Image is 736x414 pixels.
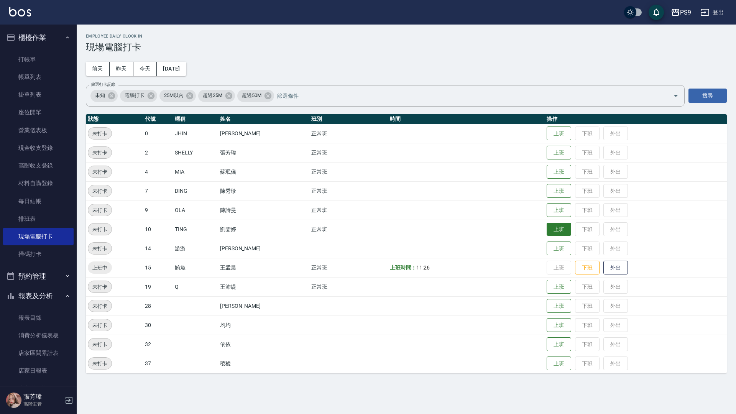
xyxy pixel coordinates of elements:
[547,299,571,313] button: 上班
[218,335,309,354] td: 依依
[547,146,571,160] button: 上班
[547,318,571,332] button: 上班
[575,261,600,275] button: 下班
[218,162,309,181] td: 蘇珉儀
[547,280,571,294] button: 上班
[88,264,112,272] span: 上班中
[86,114,143,124] th: 狀態
[88,283,112,291] span: 未打卡
[237,90,274,102] div: 超過50M
[3,103,74,121] a: 座位開單
[88,149,112,157] span: 未打卡
[143,181,173,200] td: 7
[547,337,571,352] button: 上班
[547,242,571,256] button: 上班
[218,124,309,143] td: [PERSON_NAME]
[143,258,173,277] td: 15
[120,92,149,99] span: 電腦打卡
[309,277,388,296] td: 正常班
[218,114,309,124] th: 姓名
[143,143,173,162] td: 2
[6,393,21,408] img: Person
[547,127,571,141] button: 上班
[173,220,218,239] td: TING
[173,143,218,162] td: SHELLY
[88,360,112,368] span: 未打卡
[86,34,727,39] h2: Employee Daily Clock In
[143,354,173,373] td: 37
[3,28,74,48] button: 櫃檯作業
[309,200,388,220] td: 正常班
[3,192,74,210] a: 每日結帳
[390,264,417,271] b: 上班時間：
[218,181,309,200] td: 陳秀珍
[133,62,157,76] button: 今天
[309,143,388,162] td: 正常班
[3,122,74,139] a: 營業儀表板
[218,258,309,277] td: 王孟晨
[88,130,112,138] span: 未打卡
[218,200,309,220] td: 陳詩旻
[3,157,74,174] a: 高階收支登錄
[309,124,388,143] td: 正常班
[668,5,694,20] button: PS9
[143,335,173,354] td: 32
[88,340,112,348] span: 未打卡
[90,92,110,99] span: 未知
[88,187,112,195] span: 未打卡
[547,165,571,179] button: 上班
[86,42,727,53] h3: 現場電腦打卡
[3,380,74,398] a: 店家排行榜
[198,90,235,102] div: 超過25M
[88,302,112,310] span: 未打卡
[110,62,133,76] button: 昨天
[388,114,545,124] th: 時間
[120,90,157,102] div: 電腦打卡
[547,184,571,198] button: 上班
[198,92,227,99] span: 超過25M
[88,168,112,176] span: 未打卡
[309,220,388,239] td: 正常班
[218,143,309,162] td: 張芳瑋
[309,114,388,124] th: 班別
[88,321,112,329] span: 未打卡
[218,354,309,373] td: 稜稜
[159,90,196,102] div: 25M以內
[3,286,74,306] button: 報表及分析
[143,220,173,239] td: 10
[275,89,660,102] input: 篩選條件
[218,315,309,335] td: 均均
[3,174,74,192] a: 材料自購登錄
[545,114,727,124] th: 操作
[157,62,186,76] button: [DATE]
[173,181,218,200] td: DING
[173,258,218,277] td: 鮪魚
[3,68,74,86] a: 帳單列表
[309,181,388,200] td: 正常班
[3,266,74,286] button: 預約管理
[143,315,173,335] td: 30
[3,228,74,245] a: 現場電腦打卡
[88,245,112,253] span: 未打卡
[218,296,309,315] td: [PERSON_NAME]
[143,124,173,143] td: 0
[173,162,218,181] td: MIA
[603,261,628,275] button: 外出
[3,245,74,263] a: 掃碼打卡
[649,5,664,20] button: save
[3,309,74,327] a: 報表目錄
[218,220,309,239] td: 劉雯婷
[143,162,173,181] td: 4
[680,8,691,17] div: PS9
[237,92,266,99] span: 超過50M
[670,90,682,102] button: Open
[173,277,218,296] td: Q
[86,62,110,76] button: 前天
[88,206,112,214] span: 未打卡
[3,344,74,362] a: 店家區間累計表
[218,277,309,296] td: 王沛緹
[3,51,74,68] a: 打帳單
[309,162,388,181] td: 正常班
[173,114,218,124] th: 暱稱
[547,356,571,371] button: 上班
